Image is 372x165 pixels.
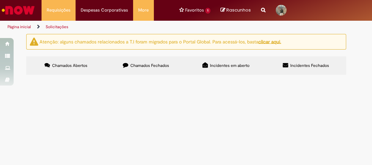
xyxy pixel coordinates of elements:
[138,7,149,14] span: More
[210,63,249,68] span: Incidentes em aberto
[52,63,87,68] span: Chamados Abertos
[130,63,169,68] span: Chamados Fechados
[185,7,204,14] span: Favoritos
[290,63,329,68] span: Incidentes Fechados
[46,24,68,30] a: Solicitações
[258,38,281,44] a: clicar aqui.
[81,7,128,14] span: Despesas Corporativas
[5,21,212,33] ul: Trilhas de página
[39,38,281,44] ng-bind-html: Atenção: alguns chamados relacionados a T.I foram migrados para o Portal Global. Para acessá-los,...
[205,8,210,14] span: 1
[221,7,251,13] a: No momento, sua lista de rascunhos tem 0 Itens
[47,7,70,14] span: Requisições
[1,3,36,17] img: ServiceNow
[226,7,251,13] span: Rascunhos
[7,24,31,30] a: Página inicial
